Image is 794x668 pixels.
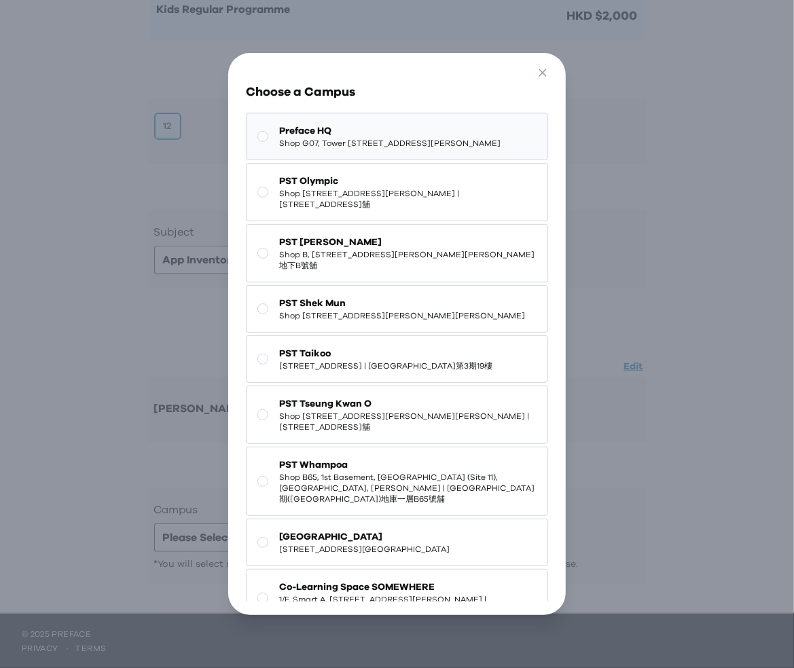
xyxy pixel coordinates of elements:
h3: Choose a Campus [246,83,548,102]
span: PST Olympic [279,174,537,188]
span: PST Taikoo [279,347,492,360]
span: Shop G07, Tower [STREET_ADDRESS][PERSON_NAME] [279,138,501,149]
span: Shop [STREET_ADDRESS][PERSON_NAME][PERSON_NAME] | [STREET_ADDRESS]舖 [279,411,537,432]
button: PST OlympicShop [STREET_ADDRESS][PERSON_NAME] | [STREET_ADDRESS]舖 [246,163,548,221]
span: [STREET_ADDRESS] | [GEOGRAPHIC_DATA]第3期19樓 [279,360,492,371]
span: PST Tseung Kwan O [279,397,537,411]
span: PST [PERSON_NAME] [279,236,537,249]
span: PST Shek Mun [279,297,525,310]
button: PST WhampoaShop B65, 1st Basement, [GEOGRAPHIC_DATA] (Site 11), [GEOGRAPHIC_DATA], [PERSON_NAME] ... [246,447,548,516]
span: Shop B65, 1st Basement, [GEOGRAPHIC_DATA] (Site 11), [GEOGRAPHIC_DATA], [PERSON_NAME] | [GEOGRAPH... [279,472,537,504]
button: PST Tseung Kwan OShop [STREET_ADDRESS][PERSON_NAME][PERSON_NAME] | [STREET_ADDRESS]舖 [246,386,548,444]
span: Shop [STREET_ADDRESS][PERSON_NAME][PERSON_NAME] [279,310,525,321]
span: Shop [STREET_ADDRESS][PERSON_NAME] | [STREET_ADDRESS]舖 [279,188,537,210]
span: 1/F, Smart A, [STREET_ADDRESS][PERSON_NAME] | [STREET_ADDRESS] 薈學坊 Smart A 1樓 [279,594,537,616]
span: Shop B, [STREET_ADDRESS][PERSON_NAME][PERSON_NAME]地下B號舖 [279,249,537,271]
span: PST Whampoa [279,458,537,472]
button: Co-Learning Space SOMEWHERE1/F, Smart A, [STREET_ADDRESS][PERSON_NAME] | [STREET_ADDRESS] 薈學坊 Sma... [246,569,548,627]
span: Co-Learning Space SOMEWHERE [279,580,537,594]
span: [STREET_ADDRESS][GEOGRAPHIC_DATA] [279,544,450,555]
button: [GEOGRAPHIC_DATA][STREET_ADDRESS][GEOGRAPHIC_DATA] [246,519,548,566]
button: PST [PERSON_NAME]Shop B, [STREET_ADDRESS][PERSON_NAME][PERSON_NAME]地下B號舖 [246,224,548,282]
button: Preface HQShop G07, Tower [STREET_ADDRESS][PERSON_NAME] [246,113,548,160]
span: [GEOGRAPHIC_DATA] [279,530,450,544]
button: PST Shek MunShop [STREET_ADDRESS][PERSON_NAME][PERSON_NAME] [246,285,548,333]
span: Preface HQ [279,124,501,138]
button: PST Taikoo[STREET_ADDRESS] | [GEOGRAPHIC_DATA]第3期19樓 [246,335,548,383]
